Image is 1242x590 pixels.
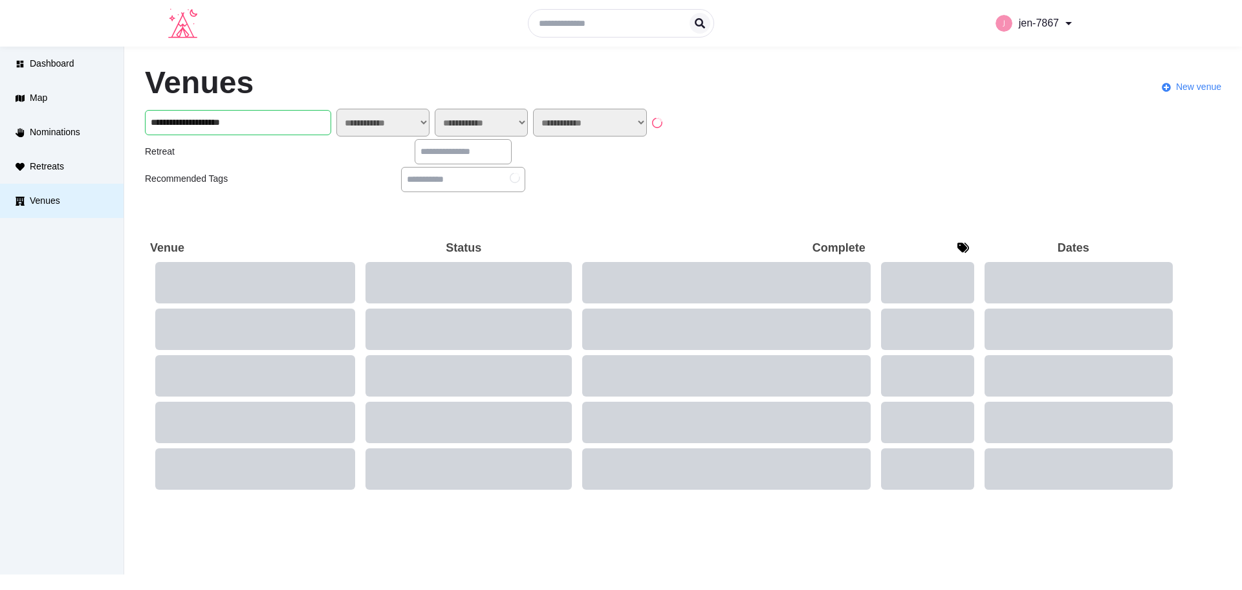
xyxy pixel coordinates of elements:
div: Retreat [145,145,269,158]
a: jen-7867 [996,5,1074,41]
th: Status [355,236,572,259]
span: Retreats [30,160,64,173]
div: Recommended Tags [145,172,269,186]
span: Map [30,91,47,105]
a: New venue [1162,80,1221,94]
th: Complete [572,236,871,259]
th: Dates [974,236,1172,259]
span: New venue [1176,80,1221,94]
span: Dashboard [30,57,74,71]
th: Venue [145,236,355,259]
h1: Venues [145,67,254,98]
span: Venues [30,194,60,208]
span: Nominations [30,126,80,139]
